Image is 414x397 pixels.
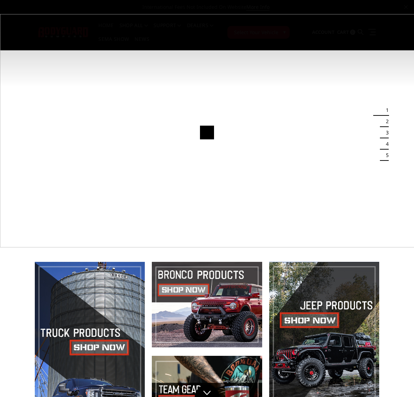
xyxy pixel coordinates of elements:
[337,23,355,42] a: Cart 0
[98,23,114,37] a: Home
[312,23,335,42] a: Account
[135,37,149,50] a: News
[227,26,290,39] button: Select Your Vehicle
[382,150,389,161] button: 5 of 5
[312,29,335,35] span: Account
[38,27,89,37] img: BODYGUARD BUMPERS
[246,4,270,11] a: More Info
[382,138,389,150] button: 4 of 5
[337,29,349,35] span: Cart
[98,37,129,50] a: SEMA Show
[283,28,286,36] span: ▾
[187,23,214,37] a: Dealers
[234,29,278,36] span: Select Your Vehicle
[119,23,148,37] a: shop all
[154,23,181,37] a: Support
[382,105,389,116] button: 1 of 5
[350,30,355,35] span: 0
[382,127,389,138] button: 3 of 5
[382,116,389,127] button: 2 of 5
